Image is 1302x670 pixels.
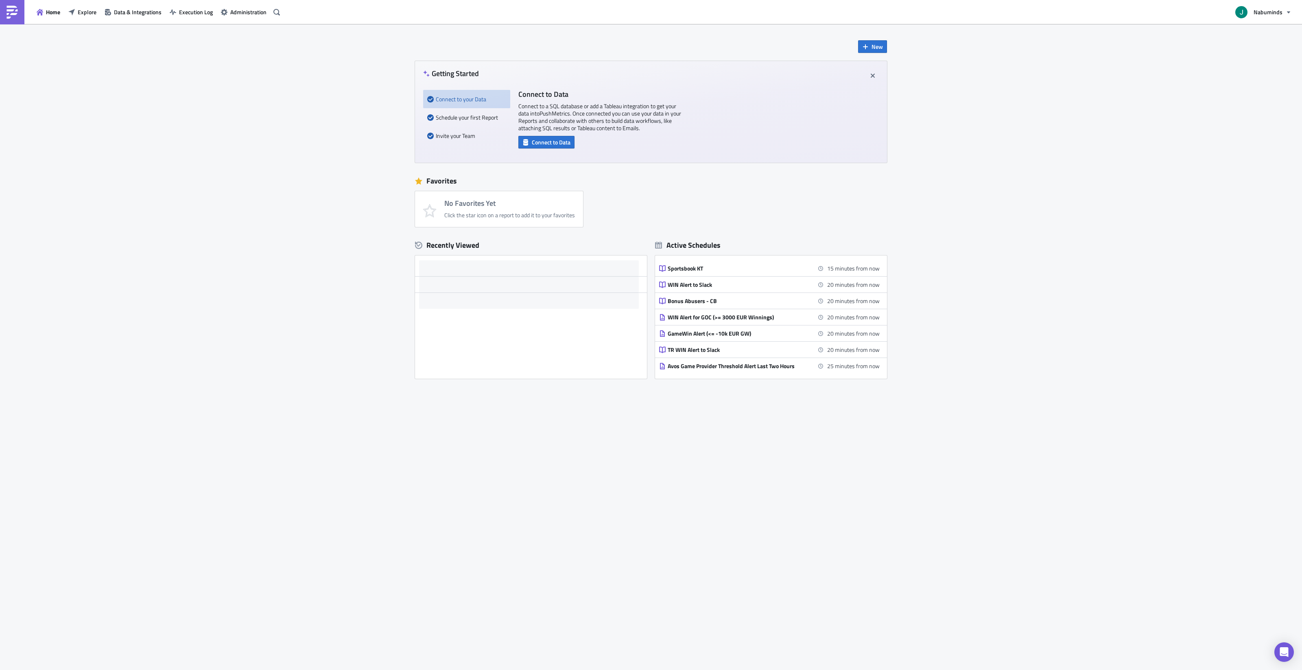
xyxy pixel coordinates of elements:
[827,280,880,289] time: 2025-09-01 16:00
[659,309,880,325] a: WIN Alert for GOC (>= 3000 EUR Winnings)20 minutes from now
[659,325,880,341] a: GameWin Alert (<= -10k EUR GW)20 minutes from now
[518,103,681,132] p: Connect to a SQL database or add a Tableau integration to get your data into PushMetrics . Once c...
[444,212,575,219] div: Click the star icon on a report to add it to your favorites
[827,345,880,354] time: 2025-09-01 16:00
[659,260,880,276] a: Sportsbook KT15 minutes from now
[1274,642,1294,662] div: Open Intercom Messenger
[858,40,887,53] button: New
[827,297,880,305] time: 2025-09-01 16:00
[659,293,880,309] a: Bonus Abusers - CB20 minutes from now
[179,8,213,16] span: Execution Log
[427,127,506,145] div: Invite your Team
[46,8,60,16] span: Home
[1234,5,1248,19] img: Avatar
[668,362,810,370] div: Avos Game Provider Threshold Alert Last Two Hours
[423,69,479,78] h4: Getting Started
[518,90,681,98] h4: Connect to Data
[1254,8,1282,16] span: Nabuminds
[827,313,880,321] time: 2025-09-01 16:00
[659,358,880,374] a: Avos Game Provider Threshold Alert Last Two Hours25 minutes from now
[114,8,162,16] span: Data & Integrations
[6,6,19,19] img: PushMetrics
[33,6,64,18] button: Home
[827,329,880,338] time: 2025-09-01 16:00
[668,265,810,272] div: Sportsbook KT
[444,199,575,207] h4: No Favorites Yet
[668,330,810,337] div: GameWin Alert (<= -10k EUR GW)
[427,108,506,127] div: Schedule your first Report
[659,277,880,292] a: WIN Alert to Slack20 minutes from now
[415,239,647,251] div: Recently Viewed
[668,314,810,321] div: WIN Alert for GOC (>= 3000 EUR Winnings)
[1230,3,1296,21] button: Nabuminds
[518,136,575,148] button: Connect to Data
[668,281,810,288] div: WIN Alert to Slack
[532,138,570,146] span: Connect to Data
[668,297,810,305] div: Bonus Abusers - CB
[78,8,96,16] span: Explore
[230,8,267,16] span: Administration
[415,175,887,187] div: Favorites
[827,362,880,370] time: 2025-09-01 16:05
[659,342,880,358] a: TR WIN Alert to Slack20 minutes from now
[827,264,880,273] time: 2025-09-01 15:55
[100,6,166,18] button: Data & Integrations
[518,137,575,146] a: Connect to Data
[217,6,271,18] button: Administration
[655,240,721,250] div: Active Schedules
[668,346,810,354] div: TR WIN Alert to Slack
[427,90,506,108] div: Connect to your Data
[64,6,100,18] button: Explore
[872,42,883,51] span: New
[166,6,217,18] button: Execution Log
